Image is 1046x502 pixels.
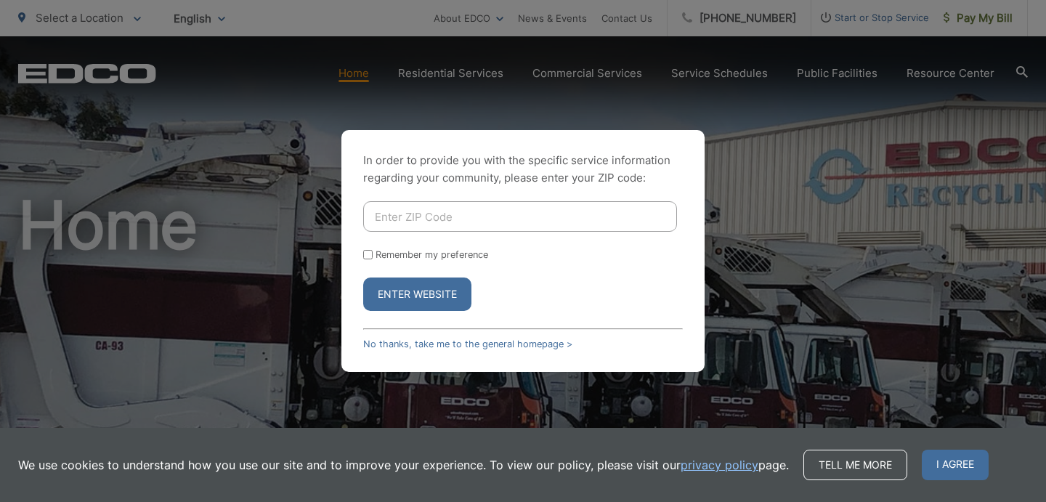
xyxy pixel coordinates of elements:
[803,450,907,480] a: Tell me more
[18,456,789,474] p: We use cookies to understand how you use our site and to improve your experience. To view our pol...
[681,456,758,474] a: privacy policy
[922,450,989,480] span: I agree
[376,249,488,260] label: Remember my preference
[363,152,683,187] p: In order to provide you with the specific service information regarding your community, please en...
[363,278,471,311] button: Enter Website
[363,201,677,232] input: Enter ZIP Code
[363,339,572,349] a: No thanks, take me to the general homepage >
